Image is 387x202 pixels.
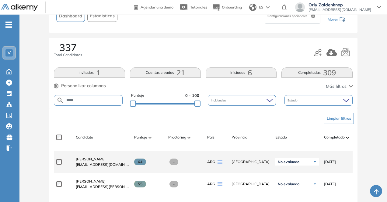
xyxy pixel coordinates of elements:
[168,135,186,140] span: Proctoring
[76,179,129,184] a: [PERSON_NAME]
[76,162,129,167] span: [EMAIL_ADDRESS][DOMAIN_NAME]
[131,93,144,98] span: Puntaje
[169,181,178,187] span: -
[281,67,352,78] button: Completadas309
[207,135,214,140] span: País
[87,10,117,22] button: Estadísticas
[357,173,387,202] div: Widget de chat
[324,181,336,187] span: [DATE]
[56,10,85,22] button: Dashboard
[232,159,270,165] span: [GEOGRAPHIC_DATA]
[76,179,106,183] span: [PERSON_NAME]
[190,5,207,9] span: Tutoriales
[313,160,317,164] img: Ícono de flecha
[212,1,242,14] button: Onboarding
[206,67,277,78] button: Iniciadas6
[218,160,222,164] img: ARG
[141,5,173,9] span: Agendar una demo
[249,4,256,11] img: world
[54,67,125,78] button: Invitados1
[278,159,299,164] span: No evaluado
[76,157,106,161] span: [PERSON_NAME]
[134,181,146,187] span: 55
[324,159,336,165] span: [DATE]
[309,2,371,7] span: Orly Zaidenknop
[134,3,173,10] a: Agendar una demo
[207,181,215,187] span: ARG
[218,182,222,186] img: ARG
[208,95,276,106] div: Incidencias
[76,156,129,162] a: [PERSON_NAME]
[288,98,299,103] span: Estado
[187,137,190,139] img: [missing "en.ARROW_ALT" translation]
[130,67,201,78] button: Cuentas creadas21
[328,14,345,26] div: Mover
[57,97,64,104] img: SEARCH_ALT
[211,98,228,103] span: Incidencias
[278,182,299,187] span: No evaluado
[266,6,270,9] img: arrow
[326,83,347,90] span: Más filtros
[76,184,129,190] span: [EMAIL_ADDRESS][PERSON_NAME][DOMAIN_NAME]
[169,159,178,165] span: -
[76,135,93,140] span: Candidato
[232,135,247,140] span: Provincia
[313,182,317,186] img: Ícono de flecha
[275,135,287,140] span: Estado
[222,5,242,9] span: Onboarding
[324,135,345,140] span: Completado
[346,137,349,139] img: [missing "en.ARROW_ALT" translation]
[326,83,353,90] button: Más filtros
[54,52,82,58] span: Total Candidatos
[232,181,270,187] span: [GEOGRAPHIC_DATA]
[1,4,38,12] img: Logo
[265,9,320,24] div: Configuraciones opcionales
[267,14,309,18] span: Configuraciones opcionales
[8,50,11,55] span: V
[185,93,199,98] span: 0 - 100
[90,13,115,19] span: Estadísticas
[59,13,82,19] span: Dashboard
[259,5,263,10] span: ES
[134,135,147,140] span: Puntaje
[148,137,152,139] img: [missing "en.ARROW_ALT" translation]
[54,83,106,89] button: Personalizar columnas
[207,159,215,165] span: ARG
[309,7,371,12] span: [EMAIL_ADDRESS][DOMAIN_NAME]
[59,43,77,52] span: 337
[357,173,387,202] iframe: Chat Widget
[284,95,353,106] div: Estado
[5,24,12,25] i: -
[134,159,146,165] span: 64
[61,83,106,89] span: Personalizar columnas
[324,113,354,124] button: Limpiar filtros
